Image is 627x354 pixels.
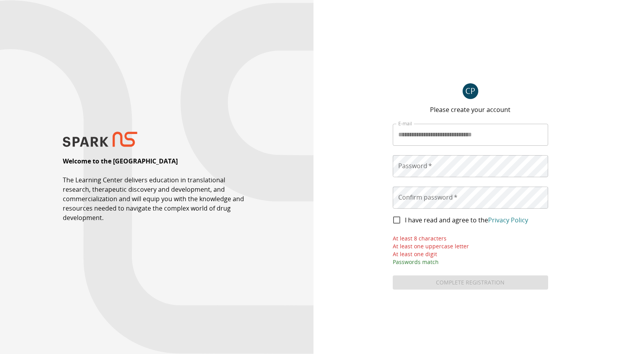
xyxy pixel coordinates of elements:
[393,250,548,258] p: At least one digit
[398,120,412,127] label: E-mail
[488,216,528,224] a: Privacy Policy
[393,258,548,266] p: Passwords match
[393,235,548,242] p: At least 8 characters
[63,156,178,166] p: Welcome to the [GEOGRAPHIC_DATA]
[393,242,548,250] p: At least one uppercase letter
[430,105,510,114] p: Please create your account
[405,215,528,225] span: I have read and agree to the
[63,132,137,147] img: SPARK NS
[463,83,478,99] div: C P
[63,175,251,222] p: The Learning Center delivers education in translational research, therapeutic discovery and devel...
